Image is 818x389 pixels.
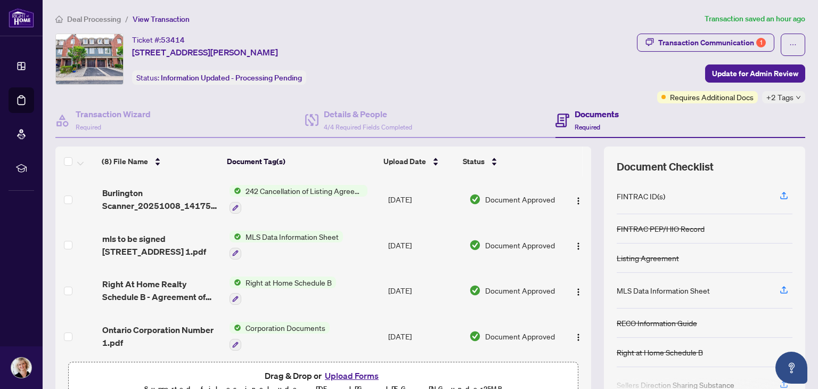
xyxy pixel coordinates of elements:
span: Document Approved [485,285,555,296]
img: Document Status [469,330,481,342]
span: [STREET_ADDRESS][PERSON_NAME] [132,46,278,59]
article: Transaction saved an hour ago [705,13,805,25]
div: Right at Home Schedule B [617,346,703,358]
img: Profile Icon [11,358,31,378]
button: Logo [570,237,587,254]
img: Document Status [469,193,481,205]
span: down [796,95,801,100]
span: (8) File Name [102,156,148,167]
button: Status Icon242 Cancellation of Listing Agreement - Authority to Offer for Sale [230,185,367,214]
button: Open asap [775,352,807,384]
img: Logo [574,333,583,342]
h4: Documents [575,108,619,120]
h4: Transaction Wizard [76,108,151,120]
button: Update for Admin Review [705,64,805,83]
img: Status Icon [230,231,241,242]
button: Logo [570,191,587,208]
img: Logo [574,288,583,296]
span: View Transaction [133,14,190,24]
img: Status Icon [230,322,241,334]
img: Document Status [469,285,481,296]
span: 53414 [161,35,185,45]
div: FINTRAC PEP/HIO Record [617,223,705,234]
span: Required [575,123,600,131]
th: Status [459,147,555,176]
span: MLS Data Information Sheet [241,231,343,242]
td: [DATE] [384,313,465,359]
span: mls to be signed [STREET_ADDRESS] 1.pdf [102,232,221,258]
button: Logo [570,328,587,345]
button: Status IconCorporation Documents [230,322,330,351]
img: Logo [574,197,583,205]
button: Logo [570,282,587,299]
span: Requires Additional Docs [670,91,754,103]
img: Document Status [469,239,481,251]
td: [DATE] [384,176,465,222]
span: 4/4 Required Fields Completed [324,123,412,131]
button: Status IconRight at Home Schedule B [230,277,336,305]
span: +2 Tags [766,91,794,103]
div: Transaction Communication [658,34,766,51]
span: Document Approved [485,193,555,205]
span: Document Approved [485,239,555,251]
span: Corporation Documents [241,322,330,334]
div: Listing Agreement [617,252,679,264]
div: Ticket #: [132,34,185,46]
span: Burlington Scanner_20251008_141753.pdf [102,187,221,212]
span: Update for Admin Review [712,65,798,82]
div: FINTRAC ID(s) [617,190,665,202]
span: Status [463,156,485,167]
span: Right at Home Schedule B [241,277,336,288]
button: Transaction Communication1 [637,34,774,52]
span: Drag & Drop or [265,369,382,383]
th: Upload Date [379,147,459,176]
img: Status Icon [230,277,241,288]
span: Document Checklist [617,159,714,174]
span: 242 Cancellation of Listing Agreement - Authority to Offer for Sale [241,185,367,197]
th: Document Tag(s) [223,147,379,176]
span: Required [76,123,101,131]
div: 1 [756,38,766,47]
div: RECO Information Guide [617,317,697,329]
span: Right At Home Realty Schedule B - Agreement of Purchase and Sale 1.pdf [102,278,221,303]
div: Status: [132,70,306,85]
span: Deal Processing [67,14,121,24]
span: Information Updated - Processing Pending [161,73,302,83]
img: Logo [574,242,583,250]
span: ellipsis [789,41,797,48]
td: [DATE] [384,268,465,314]
span: Document Approved [485,330,555,342]
img: logo [9,8,34,28]
li: / [125,13,128,25]
h4: Details & People [324,108,412,120]
span: Upload Date [383,156,426,167]
td: [DATE] [384,222,465,268]
span: Ontario Corporation Number 1.pdf [102,323,221,349]
th: (8) File Name [97,147,223,176]
img: IMG-W12408710_1.jpg [56,34,123,84]
button: Status IconMLS Data Information Sheet [230,231,343,260]
div: MLS Data Information Sheet [617,285,710,296]
img: Status Icon [230,185,241,197]
button: Upload Forms [322,369,382,383]
span: home [55,15,63,23]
